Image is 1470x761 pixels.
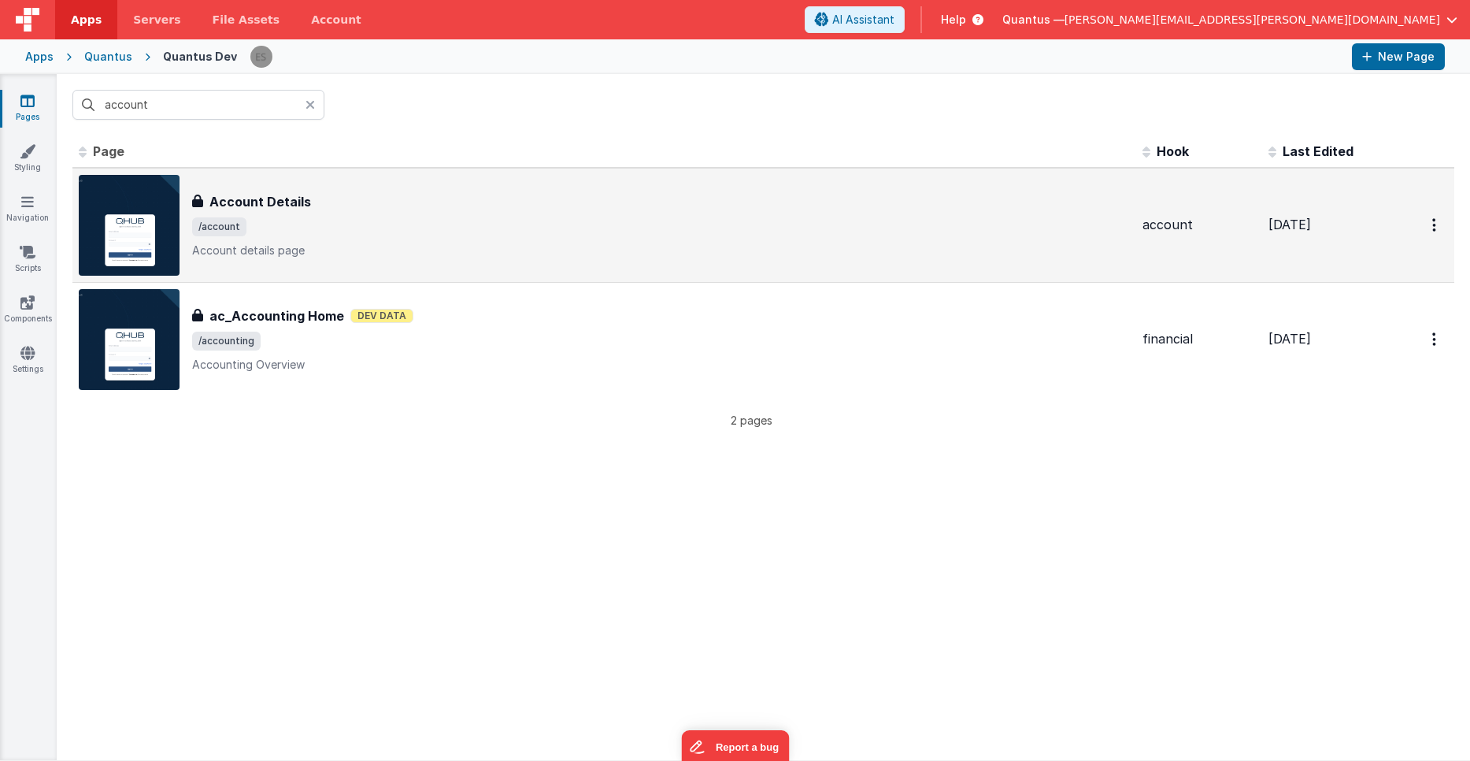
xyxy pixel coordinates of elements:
[1002,12,1065,28] span: Quantus —
[1423,323,1448,355] button: Options
[72,412,1431,429] p: 2 pages
[84,49,132,65] div: Quantus
[133,12,180,28] span: Servers
[192,243,1130,258] p: Account details page
[71,12,102,28] span: Apps
[941,12,966,28] span: Help
[192,332,261,351] span: /accounting
[213,12,280,28] span: File Assets
[209,306,344,325] h3: ac_Accounting Home
[25,49,54,65] div: Apps
[805,6,905,33] button: AI Assistant
[93,143,124,159] span: Page
[1142,330,1256,348] div: financial
[72,90,324,120] input: Search pages, id's ...
[192,217,246,236] span: /account
[832,12,894,28] span: AI Assistant
[1002,12,1457,28] button: Quantus — [PERSON_NAME][EMAIL_ADDRESS][PERSON_NAME][DOMAIN_NAME]
[250,46,272,68] img: 2445f8d87038429357ee99e9bdfcd63a
[192,357,1130,373] p: Accounting Overview
[163,49,237,65] div: Quantus Dev
[1268,331,1311,347] span: [DATE]
[350,309,413,323] span: Dev Data
[209,192,311,211] h3: Account Details
[1065,12,1440,28] span: [PERSON_NAME][EMAIL_ADDRESS][PERSON_NAME][DOMAIN_NAME]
